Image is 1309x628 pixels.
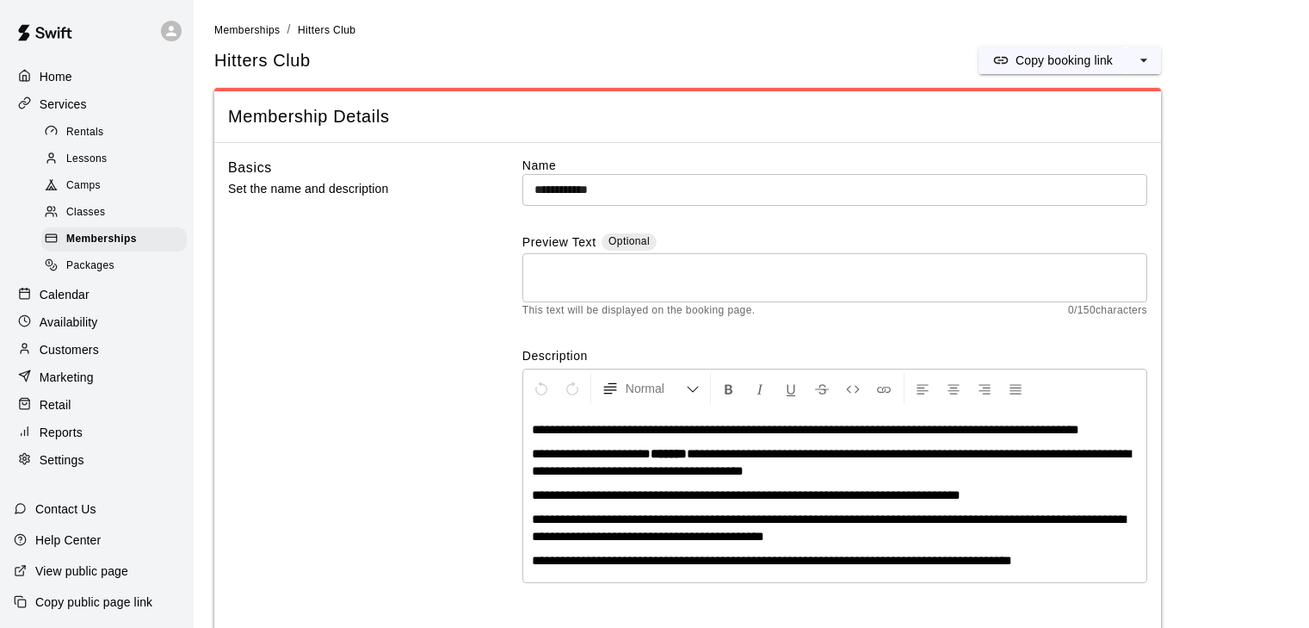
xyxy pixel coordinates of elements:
div: Lessons [41,147,187,171]
button: Center Align [939,373,968,404]
p: Services [40,96,87,113]
span: Membership Details [228,105,1147,128]
p: Calendar [40,286,90,303]
div: Classes [41,201,187,225]
p: Copy booking link [1016,52,1113,69]
p: View public page [35,563,128,580]
p: Reports [40,424,83,441]
button: Justify Align [1001,373,1030,404]
a: Customers [14,337,180,363]
p: Retail [40,396,71,413]
button: Format Underline [776,373,806,404]
p: Home [40,68,72,85]
span: Hitters Club [214,49,311,72]
li: / [287,21,290,39]
a: Lessons [41,146,194,172]
button: Format Strikethrough [807,373,837,404]
nav: breadcrumb [214,21,1288,40]
button: Copy booking link [979,47,1127,74]
a: Home [14,64,180,90]
span: Hitters Club [298,24,355,36]
a: Memberships [214,22,280,36]
div: Packages [41,254,187,278]
label: Preview Text [522,233,596,253]
button: select merge strategy [1127,47,1161,74]
p: Marketing [40,369,94,386]
a: Classes [41,200,194,227]
a: Retail [14,392,180,418]
p: Contact Us [35,501,96,518]
span: Camps [66,177,101,195]
div: Camps [41,174,187,198]
label: Description [522,347,1147,364]
p: Availability [40,314,98,331]
a: Availability [14,309,180,335]
a: Packages [41,253,194,280]
p: Help Center [35,532,101,549]
a: Settings [14,447,180,473]
p: Customers [40,341,99,358]
span: 0 / 150 characters [1068,302,1147,320]
div: split button [979,47,1161,74]
a: Marketing [14,364,180,390]
button: Formatting Options [595,373,707,404]
button: Undo [527,373,556,404]
button: Insert Link [869,373,898,404]
a: Services [14,91,180,117]
span: Memberships [66,231,137,248]
button: Format Italics [745,373,775,404]
span: Packages [66,258,114,275]
p: Settings [40,451,84,469]
p: Copy public page link [35,594,152,611]
p: Set the name and description [228,178,467,200]
span: Optional [608,235,650,247]
span: Rentals [66,124,104,141]
h6: Basics [228,157,272,179]
span: Memberships [214,24,280,36]
span: Normal [626,380,686,397]
a: Rentals [41,119,194,146]
div: Rentals [41,121,187,145]
button: Redo [558,373,587,404]
button: Right Align [970,373,999,404]
span: Lessons [66,151,108,168]
span: This text will be displayed on the booking page. [522,302,756,320]
a: Memberships [41,227,194,253]
div: Memberships [41,227,187,252]
a: Reports [14,420,180,445]
span: Classes [66,204,105,221]
a: Calendar [14,282,180,308]
a: Camps [41,173,194,200]
button: Format Bold [714,373,744,404]
label: Name [522,157,1147,174]
button: Insert Code [838,373,868,404]
button: Left Align [908,373,937,404]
